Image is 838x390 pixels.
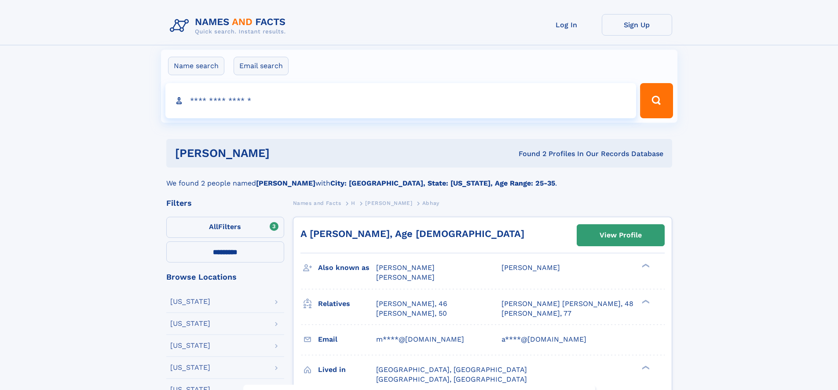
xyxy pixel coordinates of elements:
[602,14,672,36] a: Sign Up
[293,197,341,208] a: Names and Facts
[166,217,284,238] label: Filters
[376,263,435,272] span: [PERSON_NAME]
[376,375,527,383] span: [GEOGRAPHIC_DATA], [GEOGRAPHIC_DATA]
[376,273,435,281] span: [PERSON_NAME]
[318,260,376,275] h3: Also known as
[501,299,633,309] a: [PERSON_NAME] [PERSON_NAME], 48
[365,200,412,206] span: [PERSON_NAME]
[640,364,650,370] div: ❯
[531,14,602,36] a: Log In
[165,83,637,118] input: search input
[170,320,210,327] div: [US_STATE]
[318,362,376,377] h3: Lived in
[577,225,664,246] a: View Profile
[175,148,394,159] h1: [PERSON_NAME]
[600,225,642,245] div: View Profile
[300,228,524,239] a: A [PERSON_NAME], Age [DEMOGRAPHIC_DATA]
[376,365,527,374] span: [GEOGRAPHIC_DATA], [GEOGRAPHIC_DATA]
[330,179,555,187] b: City: [GEOGRAPHIC_DATA], State: [US_STATE], Age Range: 25-35
[640,83,673,118] button: Search Button
[501,263,560,272] span: [PERSON_NAME]
[170,298,210,305] div: [US_STATE]
[394,149,663,159] div: Found 2 Profiles In Our Records Database
[365,197,412,208] a: [PERSON_NAME]
[168,57,224,75] label: Name search
[166,199,284,207] div: Filters
[256,179,315,187] b: [PERSON_NAME]
[376,299,447,309] a: [PERSON_NAME], 46
[234,57,289,75] label: Email search
[501,309,571,318] a: [PERSON_NAME], 77
[170,342,210,349] div: [US_STATE]
[351,200,355,206] span: H
[351,197,355,208] a: H
[209,222,218,231] span: All
[640,263,650,269] div: ❯
[318,296,376,311] h3: Relatives
[170,364,210,371] div: [US_STATE]
[318,332,376,347] h3: Email
[640,299,650,304] div: ❯
[422,200,439,206] span: Abhay
[376,309,447,318] a: [PERSON_NAME], 50
[166,14,293,38] img: Logo Names and Facts
[166,273,284,281] div: Browse Locations
[166,168,672,189] div: We found 2 people named with .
